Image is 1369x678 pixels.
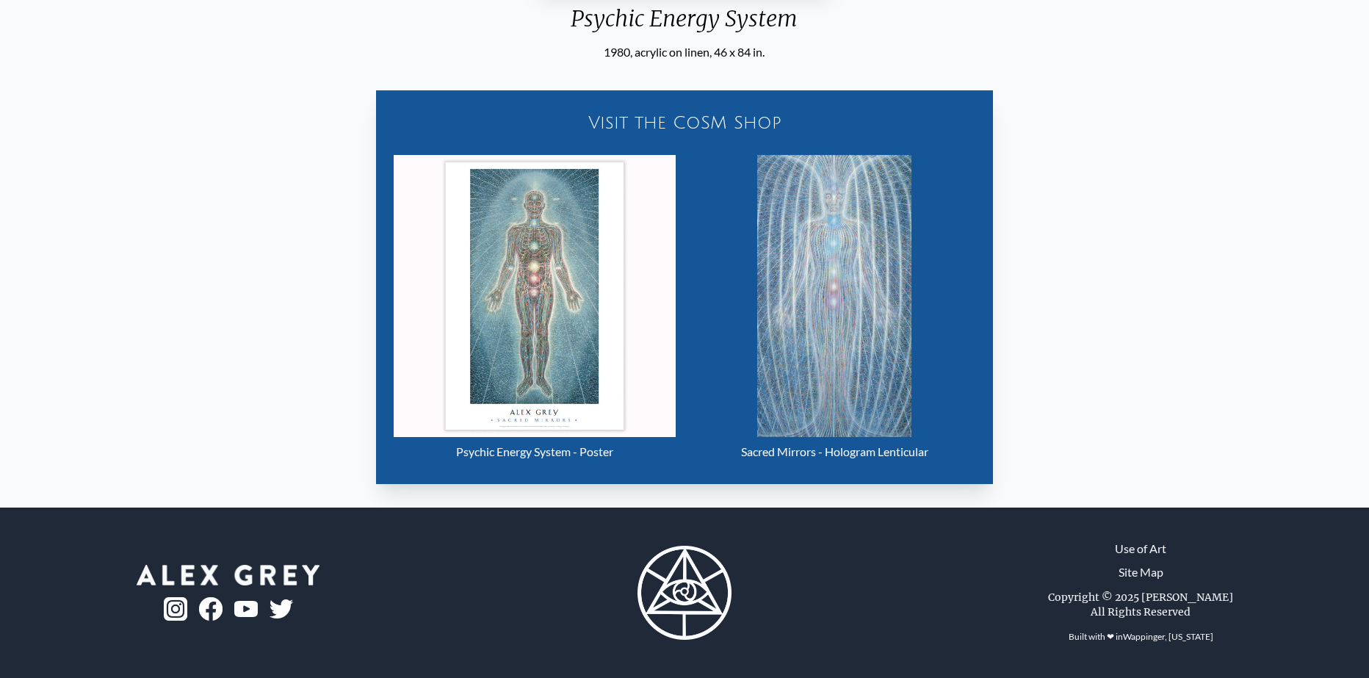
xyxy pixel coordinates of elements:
div: Copyright © 2025 [PERSON_NAME] [1048,590,1233,605]
img: youtube-logo.png [234,601,258,618]
img: twitter-logo.png [270,599,293,619]
div: Psychic Energy System [530,5,839,43]
a: Site Map [1119,563,1163,581]
a: Sacred Mirrors - Hologram Lenticular [693,155,975,466]
div: All Rights Reserved [1091,605,1191,619]
img: fb-logo.png [199,597,223,621]
img: Psychic Energy System - Poster [394,155,676,437]
div: 1980, acrylic on linen, 46 x 84 in. [530,43,839,61]
img: Sacred Mirrors - Hologram Lenticular [757,155,911,437]
a: Wappinger, [US_STATE] [1123,631,1213,642]
div: Built with ❤ in [1063,625,1219,649]
a: Visit the CoSM Shop [385,99,984,146]
a: Psychic Energy System - Poster [394,155,676,466]
img: ig-logo.png [164,597,187,621]
a: Use of Art [1115,540,1166,558]
div: Psychic Energy System - Poster [394,437,676,466]
div: Sacred Mirrors - Hologram Lenticular [693,437,975,466]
